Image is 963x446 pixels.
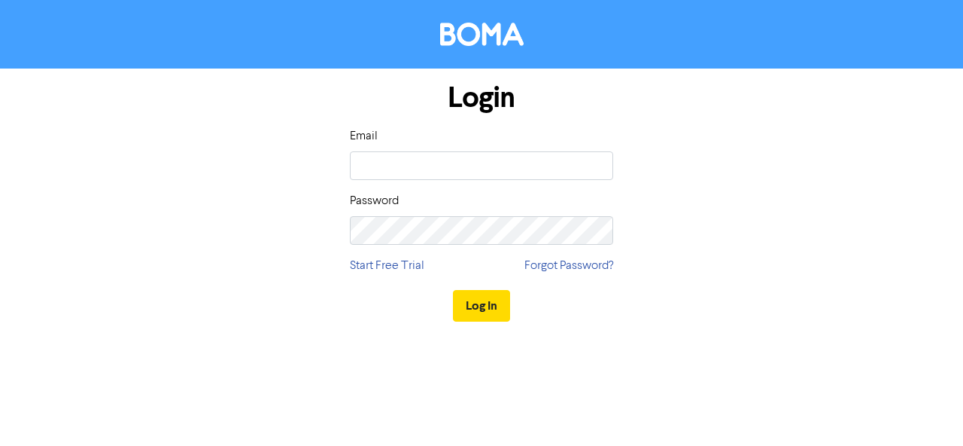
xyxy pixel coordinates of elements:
h1: Login [350,81,613,115]
img: BOMA Logo [440,23,524,46]
button: Log In [453,290,510,322]
a: Forgot Password? [524,257,613,275]
label: Email [350,127,378,145]
a: Start Free Trial [350,257,424,275]
label: Password [350,192,399,210]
